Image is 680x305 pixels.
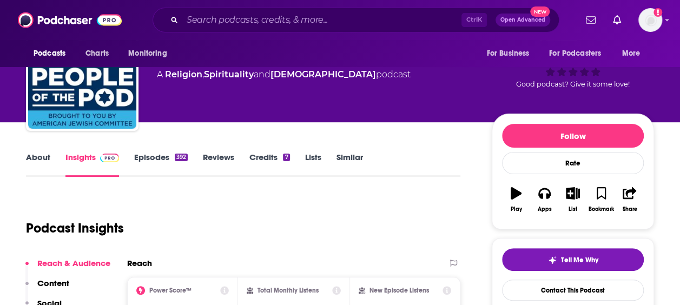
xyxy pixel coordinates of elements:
span: Monitoring [128,46,167,61]
span: Open Advanced [500,17,545,23]
button: Bookmark [587,180,615,219]
p: Reach & Audience [37,258,110,268]
span: For Business [486,46,529,61]
a: Show notifications dropdown [609,11,625,29]
span: Podcasts [34,46,65,61]
span: and [254,69,270,79]
h2: Total Monthly Listens [258,287,319,294]
img: Podchaser - Follow, Share and Rate Podcasts [18,10,122,30]
img: tell me why sparkle [548,256,557,264]
div: Bookmark [589,206,614,213]
a: Episodes392 [134,152,188,177]
input: Search podcasts, credits, & more... [182,11,461,29]
span: Tell Me Why [561,256,598,264]
a: Show notifications dropdown [582,11,600,29]
button: List [559,180,587,219]
p: Content [37,278,69,288]
span: , [202,69,204,79]
div: 7 [283,154,289,161]
a: Religion [165,69,202,79]
button: Reach & Audience [25,258,110,278]
a: Reviews [203,152,234,177]
span: More [622,46,641,61]
a: Spirituality [204,69,254,79]
button: open menu [121,43,181,64]
button: Share [616,180,644,219]
div: Play [511,206,522,213]
button: open menu [26,43,80,64]
h2: Reach [127,258,152,268]
a: Credits7 [249,152,289,177]
img: User Profile [638,8,662,32]
div: Rate [502,152,644,174]
button: open menu [479,43,543,64]
a: [DEMOGRAPHIC_DATA] [270,69,376,79]
a: Lists [305,152,321,177]
img: Podchaser Pro [100,154,119,162]
h1: Podcast Insights [26,220,124,236]
div: 392 [175,154,188,161]
div: Search podcasts, credits, & more... [153,8,559,32]
button: Follow [502,124,644,148]
div: Share [622,206,637,213]
div: A podcast [157,68,411,81]
span: Logged in as AtriaBooks [638,8,662,32]
span: Charts [85,46,109,61]
div: List [569,206,577,213]
span: New [530,6,550,17]
img: People of the Pod [28,21,136,129]
button: open menu [542,43,617,64]
span: Ctrl K [461,13,487,27]
div: Apps [538,206,552,213]
button: Content [25,278,69,298]
h2: Power Score™ [149,287,192,294]
svg: Add a profile image [653,8,662,17]
span: Good podcast? Give it some love! [516,80,630,88]
button: Open AdvancedNew [496,14,550,26]
a: Similar [336,152,363,177]
button: Play [502,180,530,219]
h2: New Episode Listens [369,287,429,294]
a: About [26,152,50,177]
button: tell me why sparkleTell Me Why [502,248,644,271]
button: open menu [615,43,654,64]
a: Contact This Podcast [502,280,644,301]
a: InsightsPodchaser Pro [65,152,119,177]
button: Apps [530,180,558,219]
span: For Podcasters [549,46,601,61]
a: Charts [78,43,115,64]
button: Show profile menu [638,8,662,32]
